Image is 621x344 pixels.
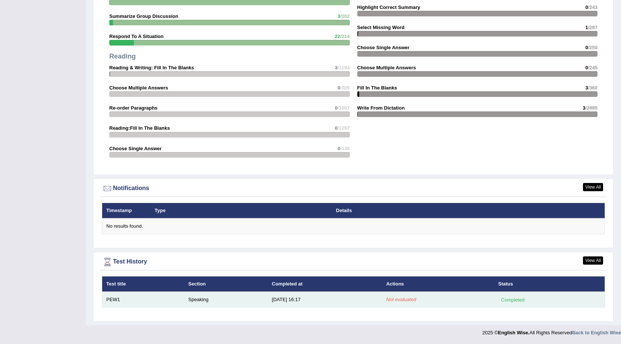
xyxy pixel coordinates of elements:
[498,330,529,335] strong: English Wise.
[357,4,420,10] strong: Highlight Correct Summary
[340,146,349,151] span: /336
[335,34,340,39] span: 22
[386,297,416,302] em: Not evaluated
[109,65,194,70] strong: Reading & Writing: Fill In The Blanks
[151,203,332,218] th: Type
[109,125,170,131] strong: Reading:Fill In The Blanks
[357,65,416,70] strong: Choose Multiple Answers
[357,45,410,50] strong: Choose Single Answer
[102,292,184,307] td: PEW1
[498,296,527,304] div: Completed
[585,4,588,10] span: 0
[338,65,350,70] span: /1194
[588,4,598,10] span: /243
[335,65,338,70] span: 3
[109,13,178,19] strong: Summarize Group Discussion
[583,105,585,111] span: 3
[382,276,494,292] th: Actions
[585,45,588,50] span: 0
[338,13,340,19] span: 3
[184,292,268,307] td: Speaking
[357,105,405,111] strong: Write From Dictation
[572,330,621,335] a: Back to English Wise
[585,85,588,91] span: 3
[109,34,163,39] strong: Respond To A Situation
[340,34,349,39] span: /214
[268,276,382,292] th: Completed at
[102,256,605,268] div: Test History
[109,105,157,111] strong: Re-order Paragraphs
[583,256,603,265] a: View All
[482,325,621,336] div: 2025 © All Rights Reserved
[588,45,598,50] span: /250
[102,183,605,194] div: Notifications
[338,146,340,151] span: 0
[357,25,405,30] strong: Select Missing Word
[102,203,151,218] th: Timestamp
[585,25,588,30] span: 1
[109,53,136,60] strong: Reading
[184,276,268,292] th: Section
[268,292,382,307] td: [DATE] 16:17
[585,105,598,111] span: /2885
[583,183,603,191] a: View All
[106,223,600,230] div: No results found.
[338,105,350,111] span: /1007
[588,25,598,30] span: /287
[357,85,397,91] strong: Fill In The Blanks
[340,13,349,19] span: /202
[340,85,349,91] span: /305
[338,85,340,91] span: 0
[588,85,598,91] span: /360
[588,65,598,70] span: /245
[335,125,338,131] span: 0
[109,85,168,91] strong: Choose Multiple Answers
[332,203,560,218] th: Details
[585,65,588,70] span: 0
[335,105,338,111] span: 0
[494,276,605,292] th: Status
[338,125,350,131] span: /1297
[109,146,161,151] strong: Choose Single Answer
[102,276,184,292] th: Test title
